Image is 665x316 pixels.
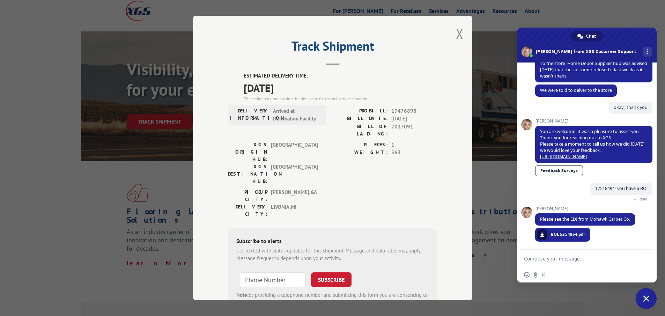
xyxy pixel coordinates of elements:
span: 17476898 [391,107,437,115]
label: XGS ORIGIN HUB: [228,141,267,163]
div: Get texted with status updates for this shipment. Message and data rates may apply. Message frequ... [236,247,429,263]
span: okay , thank you [614,104,648,110]
label: ESTIMATED DELIVERY TIME: [244,72,437,80]
div: Subscribe to alerts [236,237,429,247]
div: Close chat [636,288,657,309]
input: Phone Number [239,272,305,287]
span: [GEOGRAPHIC_DATA] [271,141,318,163]
label: DELIVERY CITY: [228,203,267,218]
strong: Note: [236,292,249,298]
label: BILL OF LADING: [333,123,388,138]
span: We were told to delver to the store [540,87,612,93]
span: [PERSON_NAME] [535,206,635,211]
label: PICKUP CITY: [228,189,267,203]
span: You are welcome. It was a pleasure to assist you. Thank you for reaching out to XGS. Please take ... [540,128,645,160]
span: 1 [391,141,437,149]
span: [GEOGRAPHIC_DATA] [271,163,318,185]
span: BOL 5354864.pdf [551,231,585,237]
span: Send a file [533,272,539,278]
span: [DATE] [391,115,437,123]
label: PIECES: [333,141,388,149]
a: Feedback Surveys [535,165,583,176]
label: DELIVERY INFORMATION: [230,107,269,123]
span: Audio message [542,272,548,278]
button: Close modal [456,24,464,43]
span: Arrived at Destination Facility [273,107,320,123]
div: More channels [643,47,652,57]
span: LIVONIA , MI [271,203,318,218]
span: To the store. Home Depot Supplier hub was advised [DATE] that the customer refused it last week a... [540,60,647,79]
label: BILL DATE: [333,115,388,123]
span: 363 [391,149,437,157]
span: [DATE] [244,80,437,96]
span: [PERSON_NAME] , GA [271,189,318,203]
div: by providing a telephone number and submitting this form you are consenting to be contacted by SM... [236,291,429,315]
span: Please see the EDI from Mohawk Carpet Co. [540,216,630,222]
span: Chat [586,31,596,42]
span: 17518494- you have a BOl [595,185,648,191]
label: WEIGHT: [333,149,388,157]
label: PROBILL: [333,107,388,115]
div: The estimated time is using the time zone for the delivery destination. [244,96,437,102]
label: XGS DESTINATION HUB: [228,163,267,185]
button: SUBSCRIBE [311,272,352,287]
a: [URL][DOMAIN_NAME] [540,154,587,160]
textarea: Compose your message... [524,256,634,262]
span: [PERSON_NAME] [535,119,652,124]
h2: Track Shipment [228,41,437,54]
span: 7037091 [391,123,437,138]
span: Insert an emoji [524,272,530,278]
div: Chat [571,31,603,42]
span: Read [638,197,648,201]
